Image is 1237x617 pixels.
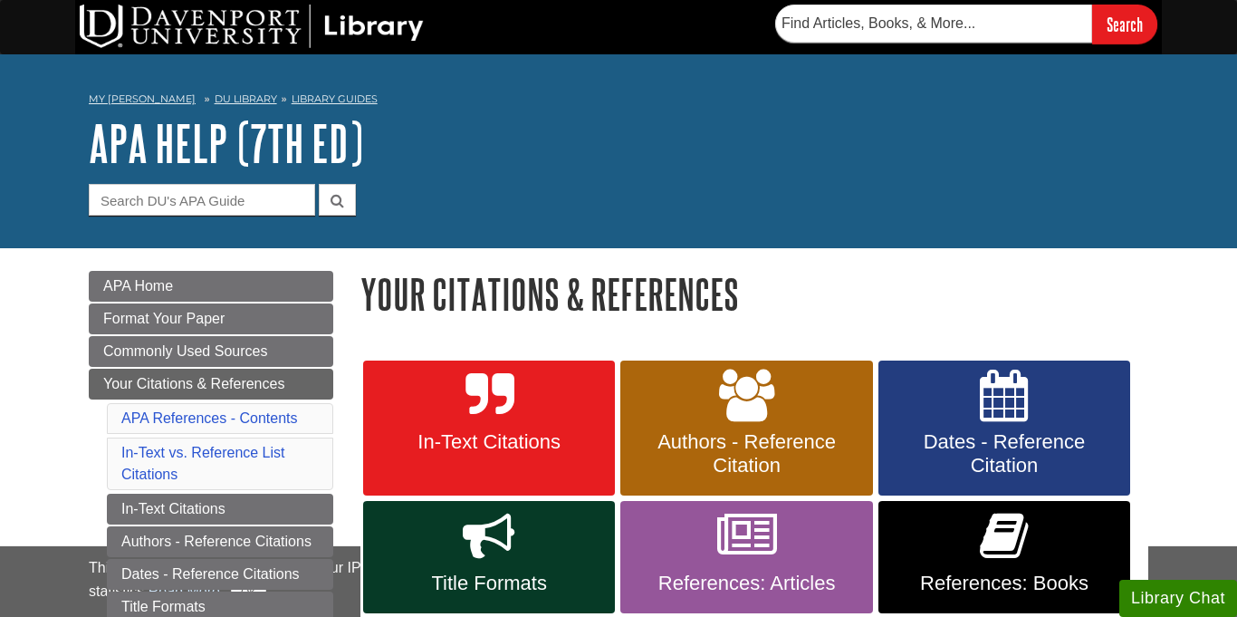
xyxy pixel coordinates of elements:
[1119,580,1237,617] button: Library Chat
[89,336,333,367] a: Commonly Used Sources
[892,430,1117,477] span: Dates - Reference Citation
[121,410,297,426] a: APA References - Contents
[103,311,225,326] span: Format Your Paper
[363,361,615,496] a: In-Text Citations
[363,501,615,613] a: Title Formats
[377,572,601,595] span: Title Formats
[107,559,333,590] a: Dates - Reference Citations
[89,87,1148,116] nav: breadcrumb
[1092,5,1157,43] input: Search
[215,92,277,105] a: DU Library
[89,184,315,216] input: Search DU's APA Guide
[892,572,1117,595] span: References: Books
[292,92,378,105] a: Library Guides
[103,376,284,391] span: Your Citations & References
[107,526,333,557] a: Authors - Reference Citations
[89,115,363,171] a: APA Help (7th Ed)
[360,271,1148,317] h1: Your Citations & References
[775,5,1092,43] input: Find Articles, Books, & More...
[89,271,333,302] a: APA Home
[103,343,267,359] span: Commonly Used Sources
[121,445,285,482] a: In-Text vs. Reference List Citations
[878,501,1130,613] a: References: Books
[80,5,424,48] img: DU Library
[103,278,173,294] span: APA Home
[620,361,872,496] a: Authors - Reference Citation
[634,430,858,477] span: Authors - Reference Citation
[89,304,333,334] a: Format Your Paper
[107,494,333,525] a: In-Text Citations
[89,369,333,400] a: Your Citations & References
[634,572,858,595] span: References: Articles
[89,92,196,107] a: My [PERSON_NAME]
[377,430,601,454] span: In-Text Citations
[878,361,1130,496] a: Dates - Reference Citation
[620,501,872,613] a: References: Articles
[775,5,1157,43] form: Searches DU Library's articles, books, and more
